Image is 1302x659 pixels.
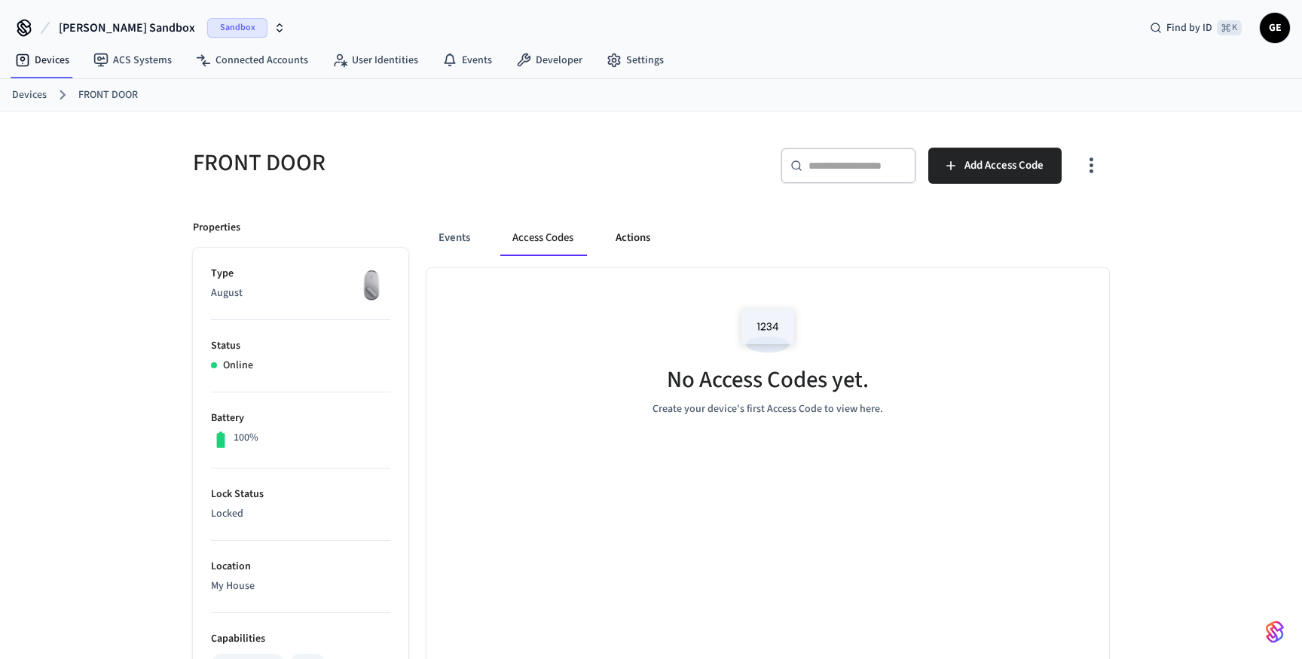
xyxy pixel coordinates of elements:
span: Sandbox [207,18,267,38]
a: ACS Systems [81,47,184,74]
h5: FRONT DOOR [193,148,642,178]
a: User Identities [320,47,430,74]
span: ⌘ K [1217,20,1242,35]
p: Properties [193,220,240,236]
button: GE [1260,13,1290,43]
span: Find by ID [1166,20,1212,35]
a: Devices [12,87,47,103]
p: 100% [234,430,258,446]
img: SeamLogoGradient.69752ec5.svg [1266,620,1284,644]
a: FRONT DOOR [78,87,138,103]
p: Locked [211,506,390,522]
p: Type [211,266,390,282]
a: Developer [504,47,594,74]
p: Create your device's first Access Code to view here. [653,401,883,417]
button: Access Codes [500,220,585,256]
p: Capabilities [211,631,390,647]
p: Status [211,338,390,354]
img: Access Codes Empty State [734,298,802,362]
p: Battery [211,410,390,426]
p: Location [211,559,390,575]
a: Events [430,47,504,74]
img: August Wifi Smart Lock 3rd Gen, Silver, Front [353,266,390,304]
p: Lock Status [211,487,390,502]
button: Actions [604,220,662,256]
p: Online [223,358,253,374]
a: Devices [3,47,81,74]
p: August [211,285,390,301]
span: GE [1261,14,1288,41]
div: Find by ID⌘ K [1138,14,1254,41]
button: Add Access Code [928,148,1062,184]
span: [PERSON_NAME] Sandbox [59,19,195,37]
p: My House [211,578,390,594]
button: Events [426,220,482,256]
a: Connected Accounts [184,47,320,74]
div: ant example [426,220,1109,256]
a: Settings [594,47,676,74]
span: Add Access Code [964,156,1044,175]
h5: No Access Codes yet. [667,365,869,395]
